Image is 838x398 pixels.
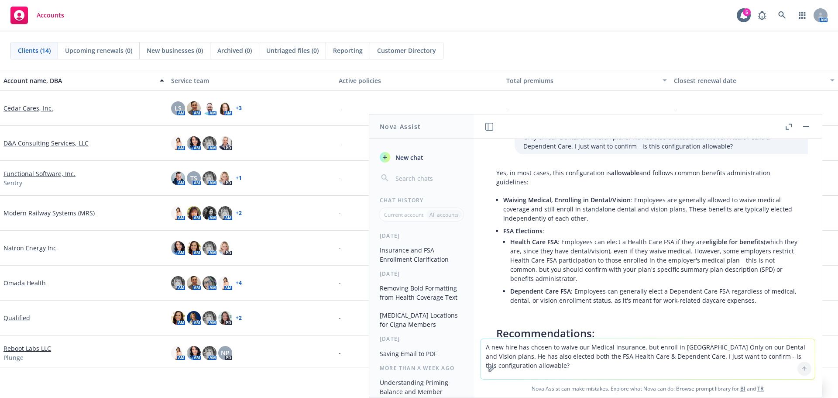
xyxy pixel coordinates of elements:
p: All accounts [429,211,459,218]
a: Switch app [793,7,811,24]
div: Total premiums [506,76,657,85]
span: eligible for benefits [706,238,764,246]
div: [DATE] [369,335,474,343]
span: - [339,104,341,113]
img: photo [187,276,201,290]
a: Cedar Cares, Inc. [3,104,53,113]
span: - [339,313,341,322]
span: Untriaged files (0) [266,46,319,55]
div: [DATE] [369,270,474,277]
input: Search chats [394,172,463,184]
img: photo [203,101,216,115]
li: : Employees can elect a Health Care FSA if they are (which they are, since they have dental/visio... [510,235,799,285]
a: + 2 [236,315,242,321]
span: TS [190,173,197,183]
a: Accounts [7,3,68,28]
img: photo [187,311,201,325]
span: Health Care FSA [510,238,558,246]
img: photo [203,206,216,220]
img: photo [171,346,185,360]
span: - [339,348,341,357]
img: photo [187,101,201,115]
span: - [506,104,508,113]
a: TR [757,385,764,392]
button: Closest renewal date [670,70,838,91]
h1: Nova Assist [380,122,421,131]
span: Waiving Medical, Enrolling in Dental/Vision [503,196,631,204]
p: Current account [384,211,423,218]
span: - [339,278,341,287]
button: Removing Bold Formatting from Health Coverage Text [376,281,467,305]
div: More than a week ago [369,364,474,372]
p: Yes, in most cases, this configuration is and follows common benefits administration guidelines: [496,168,799,187]
li: : [503,225,799,308]
span: Sentry [3,178,22,187]
button: New chat [376,149,467,165]
span: Clients (14) [18,46,51,55]
span: New businesses (0) [147,46,203,55]
img: photo [171,241,185,255]
span: - [339,208,341,218]
img: photo [203,241,216,255]
span: Customer Directory [377,46,436,55]
a: Modern Railway Systems (MRS) [3,208,95,218]
img: photo [171,136,185,150]
img: photo [187,346,201,360]
span: Reporting [333,46,363,55]
span: Nova Assist can make mistakes. Explore what Nova can do: Browse prompt library for and [477,380,818,398]
span: NP [221,348,230,357]
img: photo [203,346,216,360]
div: Active policies [339,76,499,85]
img: photo [203,276,216,290]
div: [DATE] [369,232,474,239]
img: photo [171,311,185,325]
a: Functional Software, Inc. [3,169,76,178]
button: Insurance and FSA Enrollment Clarification [376,243,467,266]
img: photo [218,311,232,325]
a: Search [773,7,791,24]
img: photo [187,136,201,150]
a: BI [740,385,745,392]
a: D&A Consulting Services, LLC [3,138,89,148]
li: : Employees can generally elect a Dependent Care FSA regardless of medical, dental, or vision enr... [510,285,799,307]
span: Plunge [3,353,24,362]
div: Chat History [369,197,474,204]
img: photo [203,171,216,185]
span: New chat [394,153,423,162]
img: photo [171,206,185,220]
img: photo [187,241,201,255]
img: photo [218,171,232,185]
span: allowable [611,169,639,177]
img: photo [171,276,185,290]
a: Reboot Labs LLC [3,344,51,353]
a: + 4 [236,280,242,286]
span: Accounts [37,12,64,19]
a: Report a Bug [753,7,771,24]
img: photo [203,311,216,325]
img: photo [218,276,232,290]
img: photo [187,206,201,220]
a: + 1 [236,176,242,181]
span: - [339,243,341,253]
img: photo [203,136,216,150]
div: Closest renewal date [674,76,825,85]
span: Dependent Care FSA [510,287,571,295]
a: Natron Energy Inc [3,243,56,253]
li: : Employees are generally allowed to waive medical coverage and still enroll in standalone dental... [503,194,799,225]
img: photo [218,101,232,115]
div: Account name, DBA [3,76,155,85]
button: [MEDICAL_DATA] Locations for Cigna Members [376,308,467,332]
img: photo [218,206,232,220]
img: photo [171,171,185,185]
div: 5 [743,8,751,16]
span: - [674,104,676,113]
a: Omada Health [3,278,46,287]
a: + 2 [236,211,242,216]
button: Active policies [335,70,503,91]
span: FSA Elections [503,227,543,235]
div: Service team [171,76,332,85]
a: + 3 [236,106,242,111]
span: Upcoming renewals (0) [65,46,132,55]
img: photo [218,136,232,150]
a: Qualified [3,313,30,322]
